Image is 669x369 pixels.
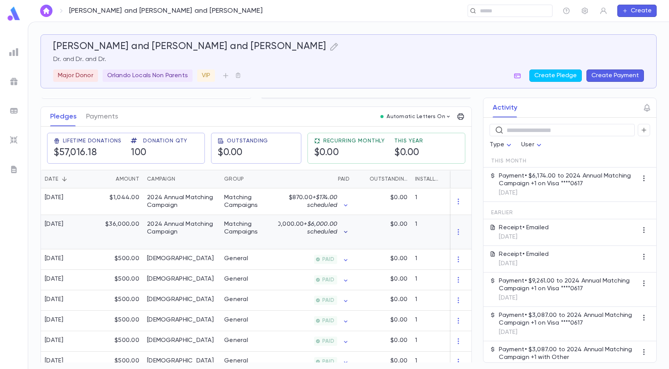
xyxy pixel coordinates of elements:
button: Sort [103,173,116,185]
div: [DATE] [45,316,64,324]
p: [DATE] [499,260,549,267]
span: User [521,142,534,148]
img: imports_grey.530a8a0e642e233f2baf0ef88e8c9fcb.svg [9,135,19,145]
div: $500.00 [93,270,143,290]
button: Create Pledge [529,69,582,82]
span: Donation Qty [143,138,188,144]
h5: $0.00 [314,147,339,159]
div: Campaign [143,170,220,188]
p: Major Donor [58,72,93,80]
span: PAID [319,359,337,365]
div: General [224,357,248,365]
div: [DATE] [45,275,64,283]
p: Payment • $6,174.00 to 2024 Annual Matching Campaign +1 on Visa ****0617 [499,172,638,188]
div: Amount [116,170,139,188]
div: General [224,337,248,344]
div: Sefer Torah [147,296,214,303]
div: 1 [411,270,458,290]
span: PAID [319,256,337,262]
button: Sort [244,173,256,185]
span: This Year [394,138,423,144]
p: Receipt • Emailed [499,251,549,258]
p: $0.00 [390,220,407,228]
div: General [224,296,248,303]
div: $500.00 [93,331,143,352]
button: Create Payment [586,69,644,82]
div: Group [220,170,278,188]
div: 1 [411,188,458,215]
h5: $0.00 [218,147,243,159]
span: Type [490,142,504,148]
h5: $57,016.18 [54,147,97,159]
div: Sefer Torah [147,316,214,324]
p: [DATE] [499,189,638,197]
span: Outstanding [227,138,268,144]
button: Activity [493,98,517,117]
p: Payment • $3,087.00 to 2024 Annual Matching Campaign +1 with Other [499,346,638,361]
button: Sort [357,173,370,185]
p: [DATE] [499,233,549,241]
div: Amount [93,170,143,188]
div: Matching Campaigns [224,194,274,209]
p: Payment • $3,087.00 to 2024 Annual Matching Campaign +1 on Visa ****0617 [499,311,638,327]
button: Sort [326,173,338,185]
button: Automatic Letters On [377,111,454,122]
div: [DATE] [45,220,64,228]
button: Payments [86,107,118,126]
div: Type [490,137,514,152]
p: $0.00 [390,275,407,283]
div: Sefer Torah [147,337,214,344]
p: Dr. and Dr. and Dr. [53,56,644,63]
div: 1 [411,249,458,270]
p: $0.00 [390,194,407,201]
div: Group [224,170,244,188]
div: Installments [411,170,458,188]
p: $0.00 [390,337,407,344]
img: batches_grey.339ca447c9d9533ef1741baa751efc33.svg [9,106,19,115]
p: [DATE] [499,294,638,302]
div: Sefer Torah [147,357,214,365]
div: 1 [411,331,458,352]
p: $870.00 [282,194,337,209]
div: 1 [411,311,458,331]
span: + $174.00 scheduled [307,195,337,208]
span: Recurring Monthly [323,138,385,144]
p: $0.00 [390,357,407,365]
span: Earlier [491,210,513,216]
div: 2024 Annual Matching Campaign [147,194,216,209]
div: Paid [338,170,350,188]
div: Outstanding [353,170,411,188]
p: Orlando Locals Non Parents [107,72,188,80]
div: $500.00 [93,311,143,331]
div: Date [45,170,58,188]
div: Orlando Locals Non Parents [103,69,193,82]
p: Payment • $9,261.00 to 2024 Annual Matching Campaign +1 on Visa ****0617 [499,277,638,293]
p: $0.00 [390,296,407,303]
div: $36,000.00 [93,215,143,249]
div: Outstanding [370,170,407,188]
span: This Month [491,158,526,164]
div: Major Donor [53,69,98,82]
div: [DATE] [45,255,64,262]
p: $0.00 [390,255,407,262]
h5: [PERSON_NAME] and [PERSON_NAME] and [PERSON_NAME] [53,41,326,52]
p: [DATE] [499,328,638,336]
p: VIP [202,72,210,80]
div: 1 [411,215,458,249]
div: Sefer Torah [147,255,214,262]
div: [DATE] [45,296,64,303]
div: [DATE] [45,194,64,201]
span: PAID [319,338,337,344]
div: General [224,255,248,262]
span: Lifetime Donations [63,138,122,144]
div: 1 [411,290,458,311]
p: Automatic Letters On [387,113,445,120]
div: Campaign [147,170,175,188]
div: [DATE] [45,337,64,344]
div: General [224,316,248,324]
button: Sort [441,173,454,185]
img: campaigns_grey.99e729a5f7ee94e3726e6486bddda8f1.svg [9,77,19,86]
span: PAID [319,297,337,303]
span: PAID [319,318,337,324]
img: reports_grey.c525e4749d1bce6a11f5fe2a8de1b229.svg [9,47,19,57]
